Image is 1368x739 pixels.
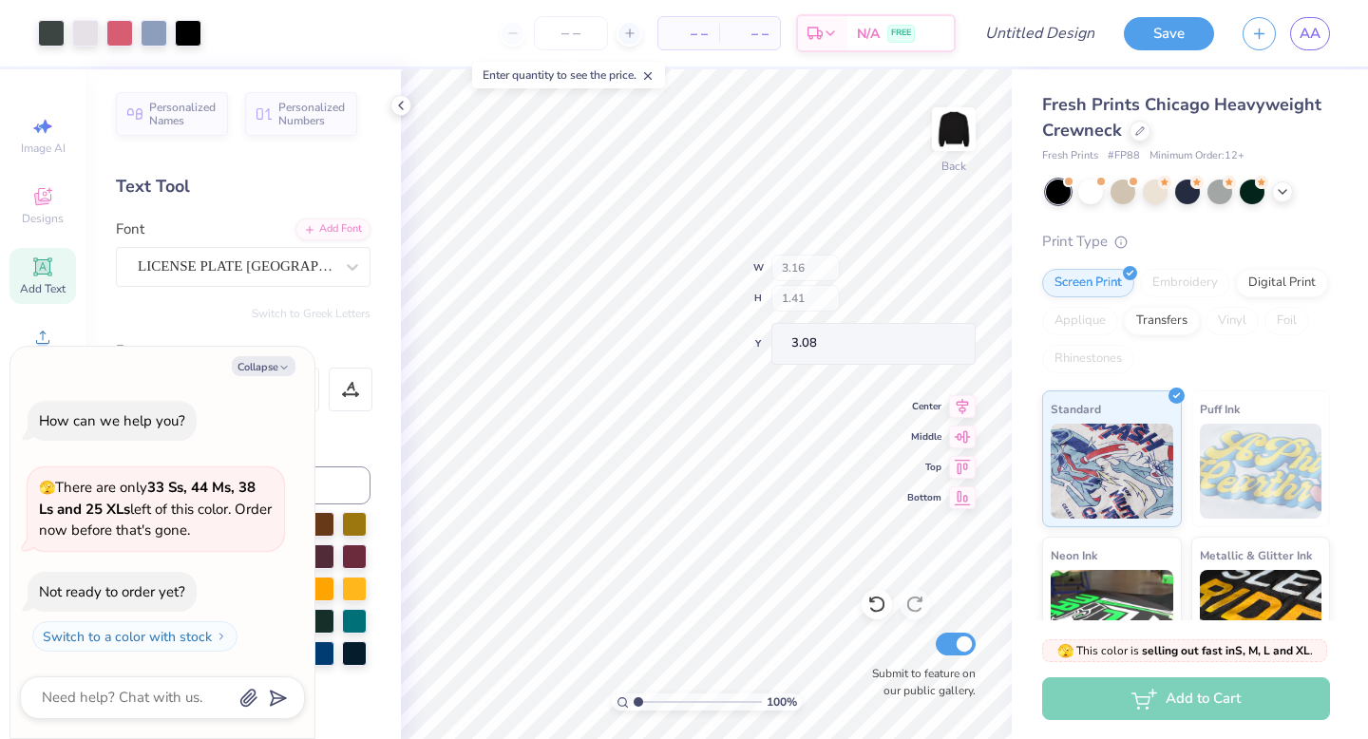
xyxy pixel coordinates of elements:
label: Submit to feature on our public gallery. [862,665,976,699]
span: 100 % [767,693,797,711]
span: # FP88 [1108,148,1140,164]
img: Puff Ink [1200,424,1322,519]
span: Personalized Numbers [278,101,346,127]
span: Center [907,400,941,413]
span: Middle [907,430,941,444]
div: Enter quantity to see the price. [472,62,665,88]
span: N/A [857,24,880,44]
span: 🫣 [1057,642,1073,660]
span: FREE [891,27,911,40]
img: Standard [1051,424,1173,519]
span: This color is . [1057,642,1313,659]
strong: 33 Ss, 44 Ms, 38 Ls and 25 XLs [39,478,256,519]
span: Metallic & Glitter Ink [1200,545,1312,565]
button: Save [1124,17,1214,50]
span: Fresh Prints Chicago Heavyweight Crewneck [1042,93,1321,142]
span: Puff Ink [1200,399,1240,419]
div: Print Type [1042,231,1330,253]
div: Transfers [1124,307,1200,335]
span: Personalized Names [149,101,217,127]
label: Font [116,218,144,240]
span: Designs [22,211,64,226]
img: Back [935,110,973,148]
div: How can we help you? [39,411,185,430]
button: Switch to a color with stock [32,621,237,652]
button: Switch to Greek Letters [252,306,370,321]
div: Foil [1264,307,1309,335]
div: Not ready to order yet? [39,582,185,601]
div: Applique [1042,307,1118,335]
span: AA [1300,23,1320,45]
span: 🫣 [39,479,55,497]
input: Untitled Design [970,14,1110,52]
span: Standard [1051,399,1101,419]
strong: selling out fast in S, M, L and XL [1142,643,1310,658]
span: Neon Ink [1051,545,1097,565]
span: Bottom [907,491,941,504]
span: Top [907,461,941,474]
span: There are only left of this color. Order now before that's gone. [39,478,272,540]
div: Back [941,158,966,175]
div: Vinyl [1206,307,1259,335]
div: Text Tool [116,174,370,199]
div: Rhinestones [1042,345,1134,373]
img: Neon Ink [1051,570,1173,665]
input: – – [534,16,608,50]
span: Image AI [21,141,66,156]
span: – – [731,24,769,44]
div: Screen Print [1042,269,1134,297]
div: Embroidery [1140,269,1230,297]
span: – – [670,24,708,44]
div: Digital Print [1236,269,1328,297]
div: Format [116,340,372,362]
span: Minimum Order: 12 + [1149,148,1244,164]
span: Fresh Prints [1042,148,1098,164]
span: Add Text [20,281,66,296]
img: Switch to a color with stock [216,631,227,642]
button: Collapse [232,356,295,376]
a: AA [1290,17,1330,50]
img: Metallic & Glitter Ink [1200,570,1322,665]
div: Add Font [295,218,370,240]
